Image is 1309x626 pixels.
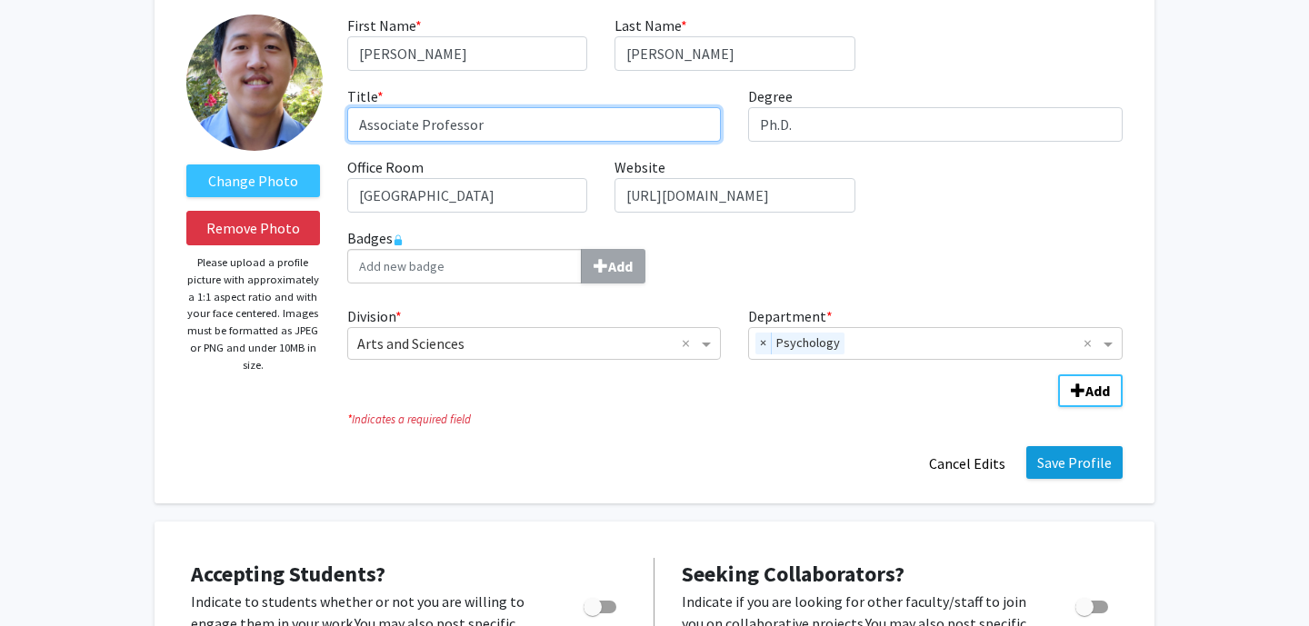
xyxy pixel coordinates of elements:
input: BadgesAdd [347,249,582,283]
b: Add [608,257,633,275]
iframe: Chat [14,544,77,612]
label: Badges [347,227,1123,283]
p: Please upload a profile picture with approximately a 1:1 aspect ratio and with your face centered... [186,254,320,373]
i: Indicates a required field [347,411,1123,428]
label: First Name [347,15,422,36]
button: Cancel Edits [917,446,1017,481]
span: Clear all [682,333,697,354]
button: Save Profile [1026,446,1123,479]
span: Clear all [1084,333,1099,354]
ng-select: Department [748,327,1123,360]
span: × [755,333,772,354]
b: Add [1085,382,1110,400]
ng-select: Division [347,327,722,360]
label: Degree [748,85,793,107]
label: ChangeProfile Picture [186,164,320,197]
label: Title [347,85,384,107]
div: Department [734,305,1136,360]
button: Badges [581,249,645,283]
button: Remove Photo [186,211,320,245]
button: Add Division/Department [1058,374,1123,407]
div: Toggle [576,591,626,618]
span: Psychology [772,333,844,354]
label: Office Room [347,156,424,178]
div: Toggle [1068,591,1118,618]
label: Last Name [615,15,687,36]
span: Accepting Students? [191,560,385,588]
img: Profile Picture [186,15,323,151]
label: Website [615,156,665,178]
div: Division [334,305,735,360]
span: Seeking Collaborators? [682,560,904,588]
